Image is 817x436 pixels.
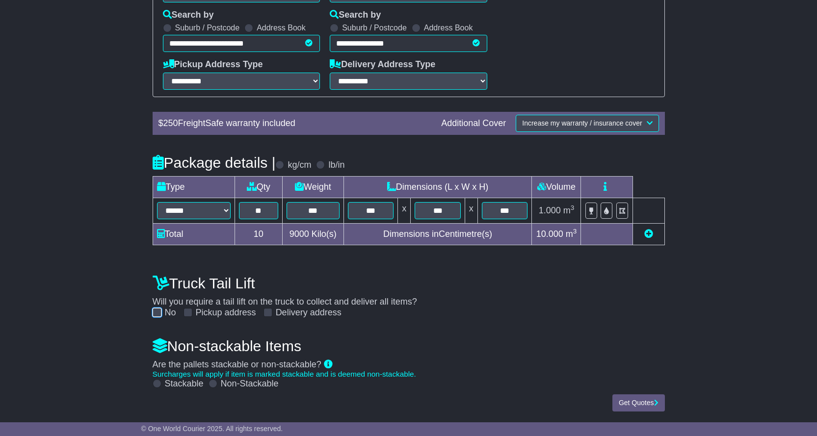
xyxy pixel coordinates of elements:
[141,425,283,433] span: © One World Courier 2025. All rights reserved.
[644,229,653,239] a: Add new item
[163,10,214,21] label: Search by
[196,308,256,318] label: Pickup address
[283,176,344,198] td: Weight
[153,275,665,291] h4: Truck Tail Lift
[153,338,665,354] h4: Non-stackable Items
[536,229,563,239] span: 10.000
[165,379,204,389] label: Stackable
[235,223,283,245] td: 10
[290,229,309,239] span: 9000
[343,223,532,245] td: Dimensions in Centimetre(s)
[539,205,561,215] span: 1.000
[221,379,279,389] label: Non-Stackable
[283,223,344,245] td: Kilo(s)
[532,176,581,198] td: Volume
[153,370,665,379] div: Surcharges will apply if item is marked stackable and is deemed non-stackable.
[328,160,344,171] label: lb/in
[165,308,176,318] label: No
[257,23,306,32] label: Address Book
[288,160,311,171] label: kg/cm
[153,154,276,171] h4: Package details |
[163,59,263,70] label: Pickup Address Type
[612,394,665,411] button: Get Quotes
[154,118,437,129] div: $ FreightSafe warranty included
[153,359,321,369] span: Are the pallets stackable or non-stackable?
[516,115,659,132] button: Increase my warranty / insurance cover
[276,308,342,318] label: Delivery address
[436,118,511,129] div: Additional Cover
[522,119,642,127] span: Increase my warranty / insurance cover
[573,228,577,235] sup: 3
[566,229,577,239] span: m
[342,23,407,32] label: Suburb / Postcode
[175,23,240,32] label: Suburb / Postcode
[398,198,411,223] td: x
[571,204,575,211] sup: 3
[330,10,381,21] label: Search by
[563,205,575,215] span: m
[424,23,473,32] label: Address Book
[465,198,477,223] td: x
[148,270,670,318] div: Will you require a tail lift on the truck to collect and deliver all items?
[153,176,235,198] td: Type
[330,59,435,70] label: Delivery Address Type
[235,176,283,198] td: Qty
[343,176,532,198] td: Dimensions (L x W x H)
[163,118,178,128] span: 250
[153,223,235,245] td: Total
